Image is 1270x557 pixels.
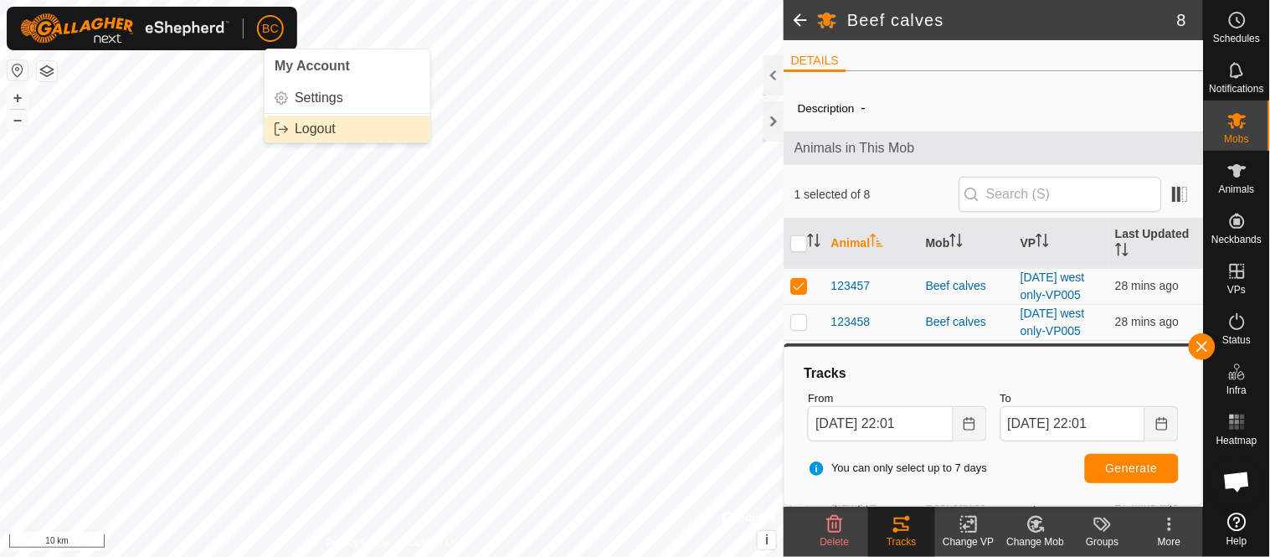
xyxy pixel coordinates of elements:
label: Description [797,102,854,115]
span: Animals [1219,184,1255,194]
span: 1 selected of 8 [794,186,958,204]
button: + [8,88,28,108]
span: Mobs [1225,134,1249,144]
div: Change VP [935,534,1002,549]
p-sorticon: Activate to sort [807,236,820,250]
span: My Account [275,59,350,73]
div: Change Mob [1002,534,1069,549]
span: 15 Sept 2025, 9:32 pm [1115,315,1179,328]
p-sorticon: Activate to sort [870,236,883,250]
button: Reset Map [8,60,28,80]
span: Animals in This Mob [794,138,1193,158]
span: BC [262,20,278,38]
button: Map Layers [37,61,57,81]
div: More [1136,534,1203,549]
a: [DATE] west only-VP005 [1021,271,1085,302]
a: [DATE] west only-VP005 [1021,307,1085,338]
button: – [8,110,28,130]
span: Notifications [1210,84,1264,94]
label: To [1000,390,1179,407]
span: Generate [1106,462,1158,475]
div: Tracks [801,364,1185,384]
span: Status [1222,335,1251,345]
span: Logout [295,122,336,136]
button: Choose Date [1145,406,1179,441]
th: Animal [824,219,918,269]
p-sorticon: Activate to sort [1036,236,1049,250]
img: Gallagher Logo [20,13,229,44]
div: Beef calves [926,313,1007,331]
input: Search (S) [959,177,1161,212]
span: Heatmap [1216,436,1257,446]
span: Neckbands [1211,235,1262,245]
span: Schedules [1213,34,1260,44]
span: i [765,533,769,547]
th: Mob [919,219,1014,269]
p-sorticon: Activate to sort [949,236,963,250]
div: Beef calves [926,277,1007,295]
span: Help [1226,536,1247,546]
span: Settings [295,91,343,105]
span: 15 Sept 2025, 9:32 pm [1115,279,1179,292]
button: Choose Date [954,406,987,441]
li: DETAILS [784,52,845,72]
a: Help [1204,506,1270,553]
span: VPs [1227,285,1246,295]
span: 123457 [830,277,870,295]
th: Last Updated [1108,219,1203,269]
div: Groups [1069,534,1136,549]
span: - [854,94,872,121]
a: Logout [265,116,430,142]
a: Privacy Policy [326,535,388,550]
a: Contact Us [409,535,458,550]
th: VP [1014,219,1108,269]
span: 8 [1177,8,1186,33]
p-sorticon: Activate to sort [1115,245,1129,259]
span: 123458 [830,313,870,331]
div: Open chat [1212,456,1262,507]
span: You can only select up to 7 days [808,460,987,477]
h2: Beef calves [847,10,1176,30]
span: Infra [1226,385,1247,395]
button: i [758,531,776,549]
label: From [808,390,986,407]
div: Tracks [868,534,935,549]
span: Delete [820,536,850,548]
a: Settings [265,85,430,111]
button: Generate [1085,454,1179,483]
